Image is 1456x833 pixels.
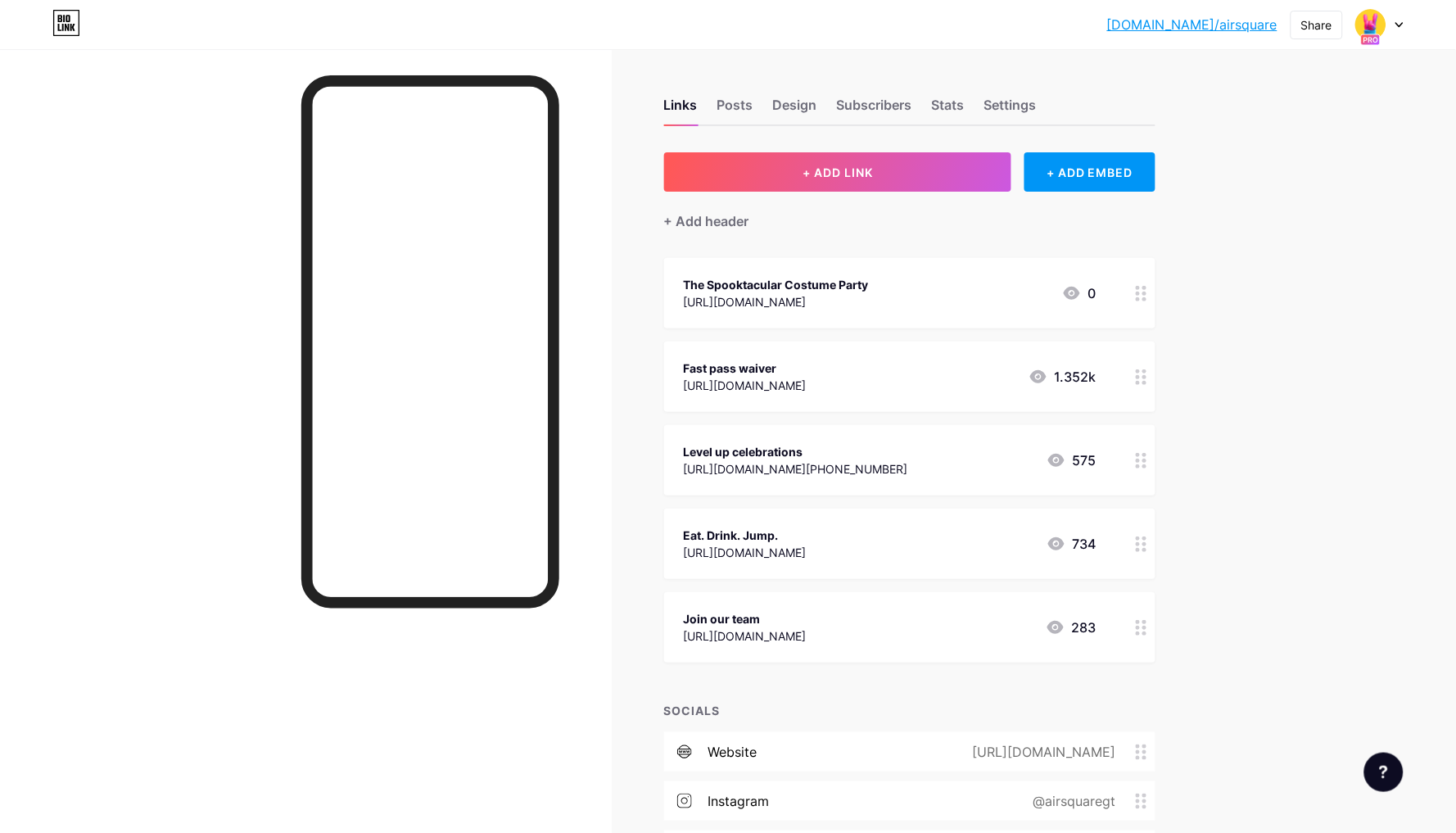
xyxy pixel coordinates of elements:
[684,443,908,460] div: Level up celebrations
[664,702,1155,719] div: SOCIALS
[684,627,807,645] div: [URL][DOMAIN_NAME]
[708,742,757,762] div: website
[1107,15,1277,34] a: [DOMAIN_NAME]/airsquare
[684,360,807,377] div: Fast pass waiver
[684,377,807,394] div: [URL][DOMAIN_NAME]
[1046,618,1097,637] div: 283
[947,742,1136,762] div: [URL][DOMAIN_NAME]
[708,791,770,811] div: instagram
[684,293,869,310] div: [URL][DOMAIN_NAME]
[684,460,908,478] div: [URL][DOMAIN_NAME][PHONE_NUMBER]
[1007,791,1136,811] div: @airsquaregt
[664,95,698,124] div: Links
[664,211,749,231] div: + Add header
[717,95,753,124] div: Posts
[1024,152,1155,192] div: + ADD EMBED
[1062,283,1097,303] div: 0
[803,165,873,179] span: + ADD LINK
[684,610,807,627] div: Join our team
[1047,534,1097,554] div: 734
[1047,450,1097,470] div: 575
[684,276,869,293] div: The Spooktacular Costume Party
[1301,16,1332,34] div: Share
[684,544,807,561] div: [URL][DOMAIN_NAME]
[1029,367,1097,387] div: 1.352k
[684,527,807,544] div: Eat. Drink. Jump.
[773,95,817,124] div: Design
[984,95,1037,124] div: Settings
[932,95,965,124] div: Stats
[1355,9,1386,40] img: 1890bowling
[664,152,1012,192] button: + ADD LINK
[837,95,912,124] div: Subscribers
